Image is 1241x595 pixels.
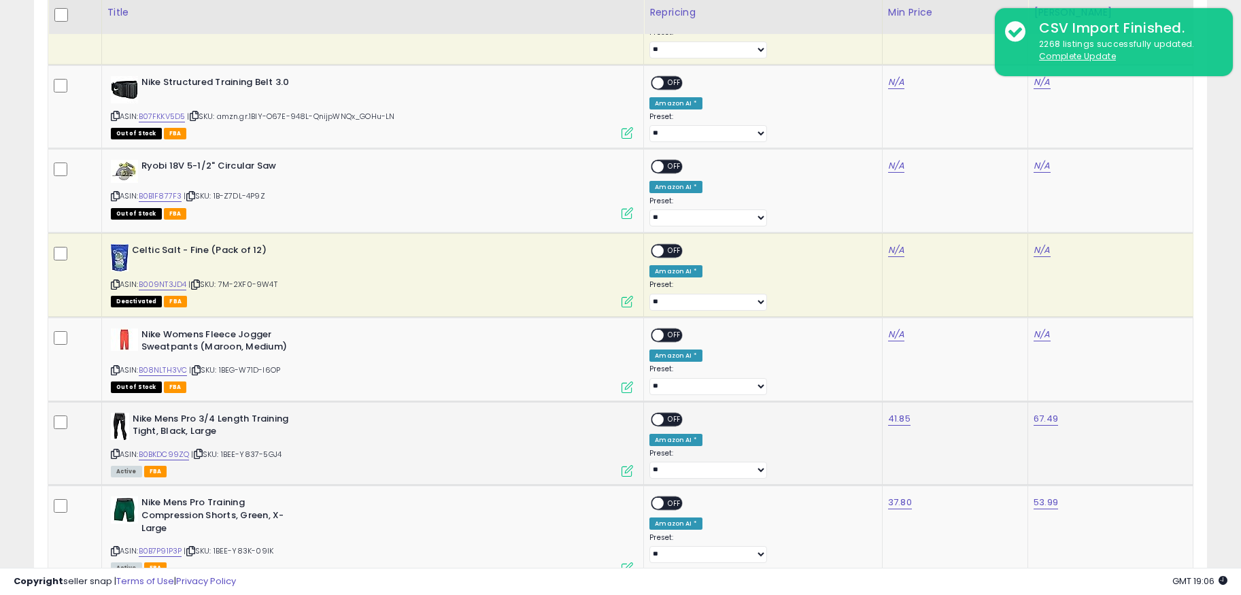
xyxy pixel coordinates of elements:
[111,328,634,392] div: ASIN:
[176,575,236,588] a: Privacy Policy
[649,449,872,479] div: Preset:
[111,328,138,351] img: 31t-9sIFqpL._SL40_.jpg
[111,466,142,477] span: All listings currently available for purchase on Amazon
[111,244,634,306] div: ASIN:
[164,381,187,393] span: FBA
[1029,18,1223,38] div: CSV Import Finished.
[111,381,162,393] span: All listings that are currently out of stock and unavailable for purchase on Amazon
[184,190,265,201] span: | SKU: 1B-Z7DL-4P9Z
[649,265,702,277] div: Amazon AI *
[139,364,188,376] a: B08NLTH3VC
[141,496,307,538] b: Nike Mens Pro Training Compression Shorts, Green, X-Large
[189,364,280,375] span: | SKU: 1BEG-W71D-I6OP
[139,449,190,460] a: B0BKDC99ZQ
[1034,412,1058,426] a: 67.49
[141,328,307,357] b: Nike Womens Fleece Jogger Sweatpants (Maroon, Medium)
[1034,328,1050,341] a: N/A
[164,208,187,220] span: FBA
[111,296,163,307] span: All listings that are unavailable for purchase on Amazon for any reason other than out-of-stock
[191,449,282,460] span: | SKU: 1BEE-Y837-5GJ4
[888,159,904,173] a: N/A
[888,5,1022,20] div: Min Price
[888,328,904,341] a: N/A
[133,413,298,441] b: Nike Mens Pro 3/4 Length Training Tight, Black, Large
[649,112,872,143] div: Preset:
[164,128,187,139] span: FBA
[1034,159,1050,173] a: N/A
[888,412,911,426] a: 41.85
[184,545,273,556] span: | SKU: 1BEE-Y83K-09IK
[111,160,138,183] img: 41MgP7-owjL._SL40_.jpg
[111,128,162,139] span: All listings that are currently out of stock and unavailable for purchase on Amazon
[664,77,685,88] span: OFF
[1034,496,1058,509] a: 53.99
[888,243,904,257] a: N/A
[111,208,162,220] span: All listings that are currently out of stock and unavailable for purchase on Amazon
[144,466,167,477] span: FBA
[107,5,639,20] div: Title
[1034,75,1050,89] a: N/A
[111,413,129,440] img: 31rm6z79GcL._SL40_.jpg
[132,244,297,260] b: Celtic Salt - Fine (Pack of 12)
[649,364,872,395] div: Preset:
[111,496,138,524] img: 31-4fqevEeL._SL40_.jpg
[111,413,634,476] div: ASIN:
[164,296,187,307] span: FBA
[14,575,63,588] strong: Copyright
[141,76,307,92] b: Nike Structured Training Belt 3.0
[187,111,394,122] span: | SKU: amzn.gr.1BIY-O67E-948L-QnijpWNQx_GOHu-LN
[649,533,872,564] div: Preset:
[649,181,702,193] div: Amazon AI *
[649,97,702,109] div: Amazon AI *
[664,330,685,341] span: OFF
[664,498,685,509] span: OFF
[1034,243,1050,257] a: N/A
[1039,50,1116,62] u: Complete Update
[188,279,277,290] span: | SKU: 7M-2XF0-9W4T
[139,545,182,557] a: B0B7P91P3P
[139,279,187,290] a: B009NT3JD4
[111,160,634,218] div: ASIN:
[664,413,685,425] span: OFF
[14,575,236,588] div: seller snap | |
[139,111,186,122] a: B07FKKV5D5
[888,75,904,89] a: N/A
[649,197,872,227] div: Preset:
[649,350,702,362] div: Amazon AI *
[139,190,182,202] a: B0B1F877F3
[649,434,702,446] div: Amazon AI *
[111,76,138,103] img: 510r7rRo52L._SL40_.jpg
[649,5,877,20] div: Repricing
[664,161,685,173] span: OFF
[649,28,872,58] div: Preset:
[111,244,129,271] img: 41PU997alKL._SL40_.jpg
[664,245,685,257] span: OFF
[1172,575,1227,588] span: 2025-08-13 19:06 GMT
[649,517,702,530] div: Amazon AI *
[116,575,174,588] a: Terms of Use
[1034,5,1187,20] div: [PERSON_NAME]
[649,280,872,311] div: Preset:
[1029,38,1223,63] div: 2268 listings successfully updated.
[141,160,307,176] b: Ryobi 18V 5-1/2" Circular Saw
[111,76,634,138] div: ASIN:
[888,496,912,509] a: 37.80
